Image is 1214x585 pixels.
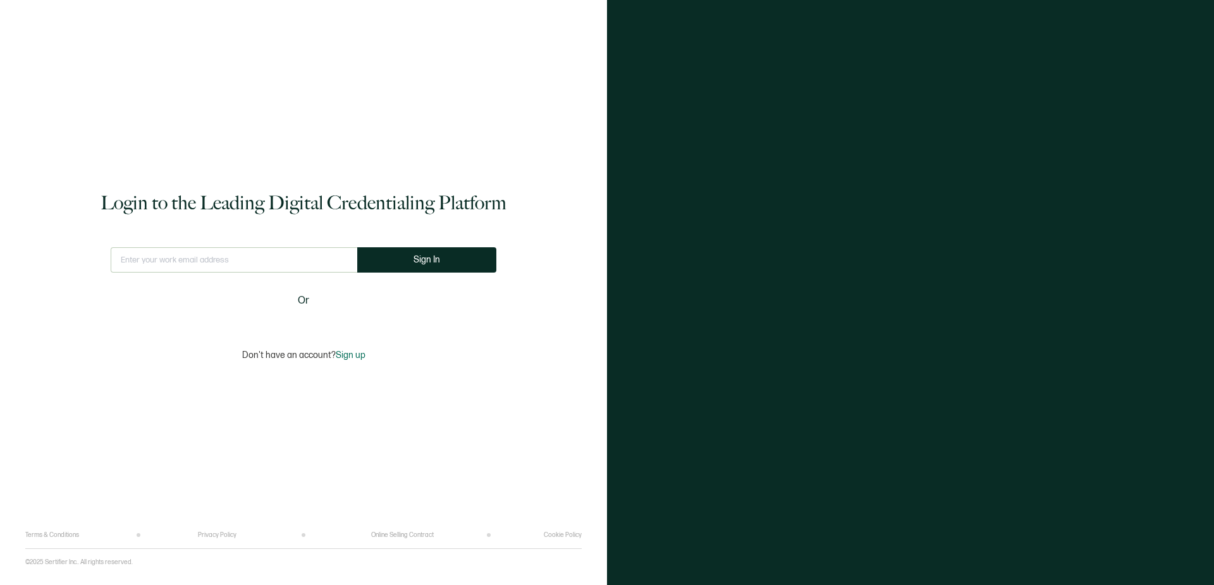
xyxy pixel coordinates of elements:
[25,558,133,566] p: ©2025 Sertifier Inc.. All rights reserved.
[544,531,582,539] a: Cookie Policy
[336,350,365,360] span: Sign up
[242,350,365,360] p: Don't have an account?
[25,531,79,539] a: Terms & Conditions
[101,190,506,216] h1: Login to the Leading Digital Credentialing Platform
[371,531,434,539] a: Online Selling Contract
[298,293,309,309] span: Or
[357,247,496,273] button: Sign In
[111,247,357,273] input: Enter your work email address
[198,531,236,539] a: Privacy Policy
[414,255,440,264] span: Sign In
